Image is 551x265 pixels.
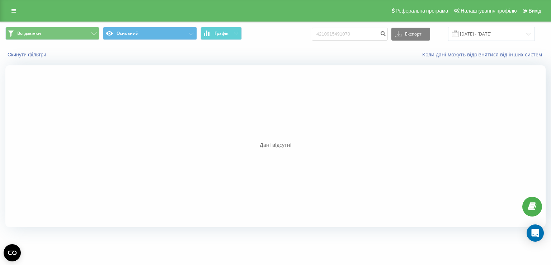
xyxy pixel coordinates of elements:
span: Налаштування профілю [461,8,517,14]
div: Дані відсутні [5,141,546,149]
button: Open CMP widget [4,244,21,261]
a: Коли дані можуть відрізнятися вiд інших систем [422,51,546,58]
span: Графік [215,31,229,36]
span: Всі дзвінки [17,31,41,36]
input: Пошук за номером [312,28,388,41]
span: Вихід [529,8,541,14]
button: Графік [201,27,242,40]
button: Скинути фільтри [5,51,50,58]
button: Всі дзвінки [5,27,99,40]
button: Основний [103,27,197,40]
div: Open Intercom Messenger [527,224,544,242]
button: Експорт [391,28,430,41]
span: Реферальна програма [396,8,448,14]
